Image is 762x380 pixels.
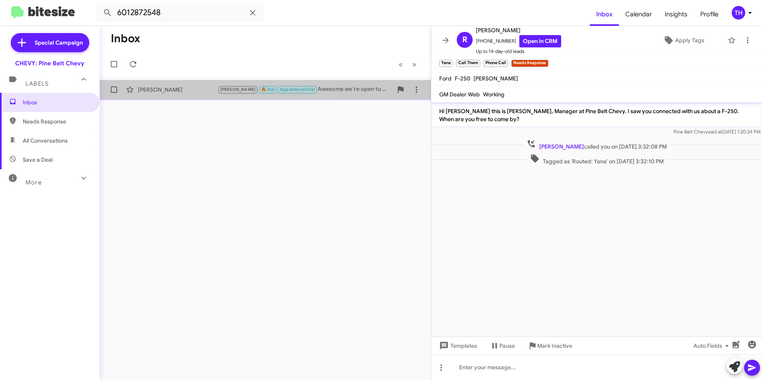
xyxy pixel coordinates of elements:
span: [PERSON_NAME] [476,25,561,35]
span: Up to 14-day-old leads [476,47,561,55]
small: Phone Call [483,60,508,67]
a: Profile [694,3,725,26]
a: Insights [658,3,694,26]
button: Mark Inactive [521,339,579,353]
button: TH [725,6,753,20]
span: All Conversations [23,137,68,145]
span: Inbox [23,98,90,106]
span: Pine Belt Chevy [DATE] 1:20:24 PM [674,129,760,135]
a: Open in CRM [519,35,561,47]
span: Appointment Set [280,87,315,92]
span: called you on [DATE] 3:32:08 PM [523,139,670,151]
button: Apply Tags [643,33,724,47]
span: Ford [439,75,452,82]
span: Auto Fields [693,339,732,353]
span: Pause [499,339,515,353]
span: R [462,33,467,46]
button: Pause [483,339,521,353]
div: [PERSON_NAME] [138,86,218,94]
span: Needs Response [23,118,90,125]
button: Templates [431,339,483,353]
button: Next [407,56,421,72]
span: Special Campaign [35,39,83,47]
span: Tagged as 'Routed: Yana' on [DATE] 3:32:10 PM [527,154,667,165]
span: » [412,59,416,69]
a: Special Campaign [11,33,89,52]
span: [PERSON_NAME] [220,87,256,92]
button: Auto Fields [687,339,738,353]
span: [PHONE_NUMBER] [476,35,561,47]
small: Needs Response [511,60,548,67]
button: Previous [394,56,408,72]
a: Inbox [590,3,619,26]
span: 🔥 Hot [261,87,275,92]
a: Calendar [619,3,658,26]
span: [PERSON_NAME] [473,75,518,82]
span: Save a Deal [23,156,53,164]
h1: Inbox [111,32,140,45]
span: More [26,179,42,186]
input: Search [96,3,264,22]
span: [PERSON_NAME] [539,143,584,150]
small: Yana [439,60,453,67]
span: Apply Tags [675,33,704,47]
span: said at [708,129,722,135]
span: Working [483,91,505,98]
div: Awesome we're open to 5pm [DATE] [218,85,393,94]
span: GM Dealer Web [439,91,480,98]
span: Mark Inactive [537,339,572,353]
div: CHEVY: Pine Belt Chevy [15,59,84,67]
nav: Page navigation example [394,56,421,72]
span: Templates [438,339,477,353]
div: TH [732,6,745,20]
span: « [399,59,403,69]
small: Call Them [456,60,480,67]
span: Labels [26,80,49,87]
p: Hi [PERSON_NAME] this is [PERSON_NAME], Manager at Pine Belt Chevy. I saw you connected with us a... [433,104,760,126]
span: F-250 [455,75,470,82]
